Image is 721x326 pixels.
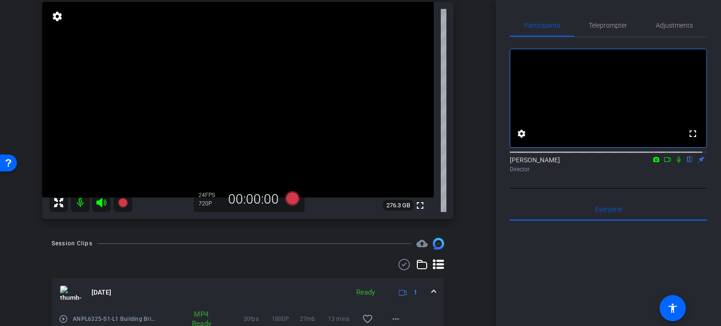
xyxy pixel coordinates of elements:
img: Session clips [433,238,444,249]
span: 1800P [272,314,300,324]
div: Director [510,165,707,174]
div: 24 [199,191,222,199]
mat-icon: favorite_border [362,313,373,325]
mat-expansion-panel-header: thumb-nail[DATE]Ready1 [52,278,444,308]
div: [PERSON_NAME] [510,155,707,174]
div: 720P [199,200,222,207]
span: 30fps [244,314,272,324]
mat-icon: cloud_upload [416,238,428,249]
span: 27mb [300,314,328,324]
mat-icon: play_circle_outline [59,314,68,324]
mat-icon: fullscreen [414,200,426,211]
mat-icon: accessibility [667,303,678,314]
span: [DATE] [92,288,111,297]
div: Session Clips [52,239,92,248]
span: 13 mins [328,314,356,324]
span: Everyone [595,206,622,212]
div: Ready [352,287,380,298]
span: 276.3 GB [383,200,414,211]
mat-icon: fullscreen [687,128,698,139]
mat-icon: settings [516,128,527,139]
mat-icon: settings [51,11,64,22]
span: Participants [524,22,560,29]
span: FPS [205,192,215,198]
span: 1 [414,288,417,297]
span: Teleprompter [589,22,627,29]
div: 00:00:00 [222,191,285,207]
span: Adjustments [656,22,693,29]
img: thumb-nail [60,286,81,300]
span: Destinations for your clips [416,238,428,249]
mat-icon: flip [684,155,696,163]
mat-icon: more_horiz [390,313,401,325]
span: ANPL6325-S1-L1 Building Bridges-2025-08-14-10-17-33-931-0 [73,314,157,324]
